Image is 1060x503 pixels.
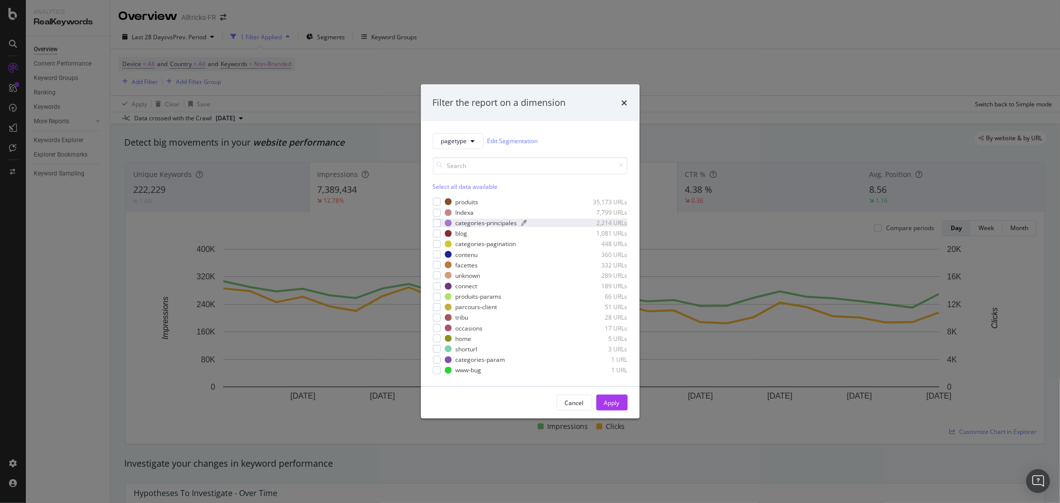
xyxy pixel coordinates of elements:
div: tribu [456,313,469,322]
div: 448 URLs [579,240,628,248]
div: 28 URLs [579,313,628,322]
div: Open Intercom Messenger [1026,469,1050,493]
div: 35,173 URLs [579,198,628,206]
div: 66 URLs [579,292,628,301]
div: unknown [456,271,481,280]
div: Cancel [565,399,584,407]
div: Select all data available [433,182,628,191]
div: 7,799 URLs [579,208,628,217]
div: 3 URLs [579,345,628,353]
div: categories-principales [456,219,517,227]
div: 51 URLs [579,303,628,311]
div: shorturl [456,345,478,353]
div: blog [456,229,468,238]
div: Apply [604,399,620,407]
div: produits-params [456,292,502,301]
div: 360 URLs [579,250,628,258]
div: times [622,96,628,109]
div: 1 URL [579,366,628,374]
div: categories-pagination [456,240,516,248]
div: 5 URLs [579,335,628,343]
button: Cancel [557,395,592,411]
div: 332 URLs [579,261,628,269]
div: 17 URLs [579,324,628,332]
div: categories-param [456,355,505,364]
div: 1,081 URLs [579,229,628,238]
input: Search [433,157,628,174]
div: occasions [456,324,483,332]
div: parcours-client [456,303,497,311]
div: Filter the report on a dimension [433,96,566,109]
div: www-bug [456,366,482,374]
div: 1 URL [579,355,628,364]
div: 189 URLs [579,282,628,290]
a: Edit Segmentation [488,136,538,146]
button: pagetype [433,133,484,149]
div: connect [456,282,478,290]
div: home [456,335,472,343]
div: Indexa [456,208,474,217]
div: modal [421,84,640,419]
div: facettes [456,261,478,269]
button: Apply [596,395,628,411]
div: produits [456,198,479,206]
div: 289 URLs [579,271,628,280]
span: pagetype [441,137,467,145]
div: 2,214 URLs [579,219,628,227]
div: contenu [456,250,478,258]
